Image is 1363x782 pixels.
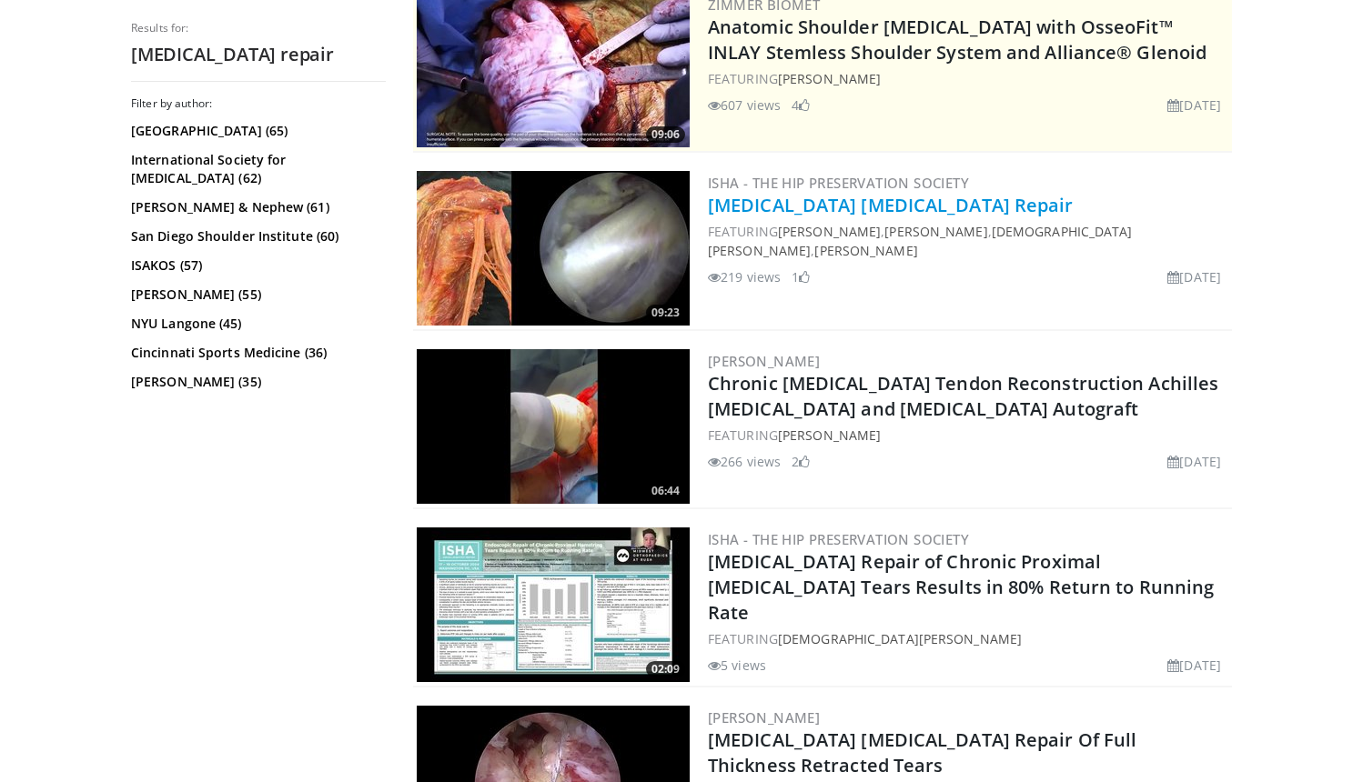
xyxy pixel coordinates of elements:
[708,530,969,548] a: ISHA - The Hip Preservation Society
[708,174,969,192] a: ISHA - The Hip Preservation Society
[131,227,381,246] a: San Diego Shoulder Institute (60)
[708,452,781,471] li: 266 views
[1167,267,1221,286] li: [DATE]
[778,70,881,87] a: [PERSON_NAME]
[417,527,690,682] a: 02:09
[131,151,381,187] a: International Society for [MEDICAL_DATA] (62)
[778,630,1022,647] a: [DEMOGRAPHIC_DATA][PERSON_NAME]
[708,656,766,675] li: 5 views
[646,483,685,499] span: 06:44
[708,15,1207,65] a: Anatomic Shoulder [MEDICAL_DATA] with OsseoFit™ INLAY Stemless Shoulder System and Alliance® Glenoid
[131,315,381,333] a: NYU Langone (45)
[131,21,386,35] p: Results for:
[131,43,386,66] h2: [MEDICAL_DATA] repair
[708,549,1214,625] a: [MEDICAL_DATA] Repair of Chronic Proximal [MEDICAL_DATA] Tears Results in 80% Return to Running Rate
[417,527,690,682] img: 49106f0b-8607-4924-be25-93f0dd1bb5f3.300x170_q85_crop-smart_upscale.jpg
[708,267,781,286] li: 219 views
[708,426,1228,445] div: FEATURING
[708,629,1228,648] div: FEATURING
[646,661,685,677] span: 02:09
[792,95,810,115] li: 4
[131,198,381,216] a: [PERSON_NAME] & Nephew (61)
[708,352,820,370] a: [PERSON_NAME]
[884,223,987,240] a: [PERSON_NAME]
[1167,95,1221,115] li: [DATE]
[417,171,690,326] img: 21ff6449-f346-4fe1-91bc-527cc6e731db.300x170_q85_crop-smart_upscale.jpg
[131,122,381,140] a: [GEOGRAPHIC_DATA] (65)
[646,126,685,143] span: 09:06
[708,371,1218,421] a: Chronic [MEDICAL_DATA] Tendon Reconstruction Achilles [MEDICAL_DATA] and [MEDICAL_DATA] Autograft
[792,267,810,286] li: 1
[417,349,690,504] a: 06:44
[708,727,1136,777] a: [MEDICAL_DATA] [MEDICAL_DATA] Repair Of Full Thickness Retracted Tears
[814,242,917,259] a: [PERSON_NAME]
[708,222,1228,260] div: FEATURING , , ,
[1167,656,1221,675] li: [DATE]
[131,96,386,111] h3: Filter by author:
[646,305,685,321] span: 09:23
[708,708,820,727] a: [PERSON_NAME]
[131,286,381,304] a: [PERSON_NAME] (55)
[708,95,781,115] li: 607 views
[708,69,1228,88] div: FEATURING
[131,344,381,362] a: Cincinnati Sports Medicine (36)
[778,223,881,240] a: [PERSON_NAME]
[778,426,881,444] a: [PERSON_NAME]
[1167,452,1221,471] li: [DATE]
[131,373,381,391] a: [PERSON_NAME] (35)
[417,171,690,326] a: 09:23
[792,452,810,471] li: 2
[131,256,381,275] a: ISAKOS (57)
[708,193,1074,217] a: [MEDICAL_DATA] [MEDICAL_DATA] Repair
[417,349,690,504] img: 3f93c4f4-1cd8-4ddd-8d31-b4fae3ac52ad.300x170_q85_crop-smart_upscale.jpg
